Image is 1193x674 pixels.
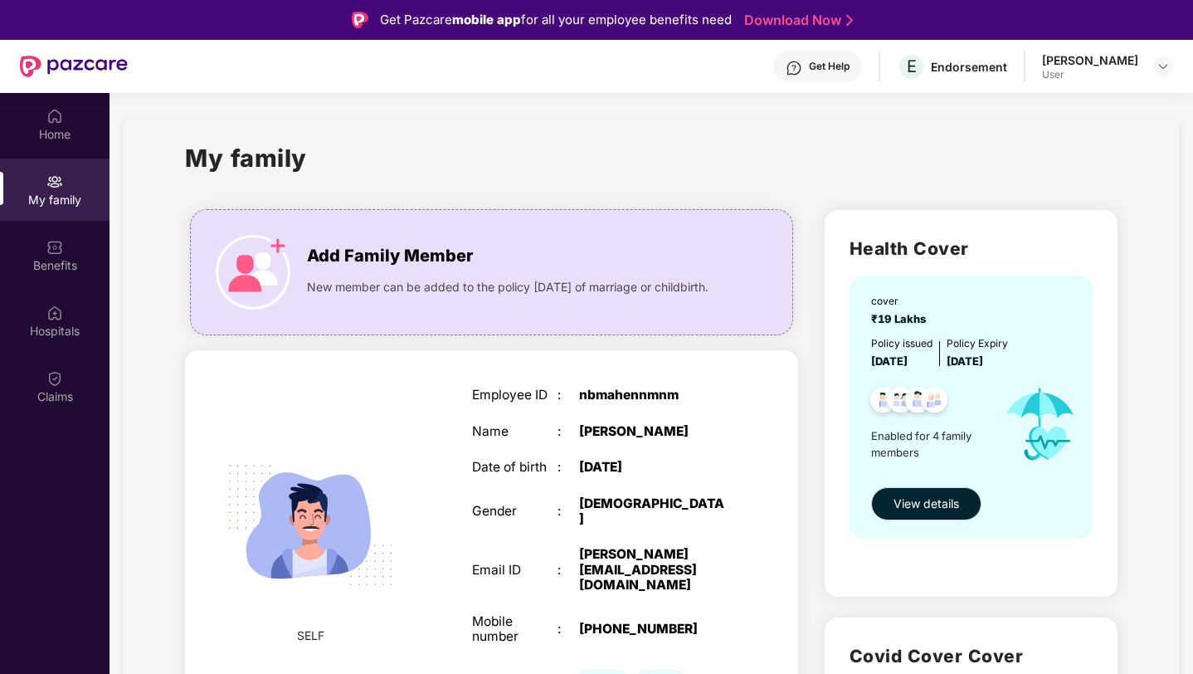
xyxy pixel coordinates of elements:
[947,336,1008,352] div: Policy Expiry
[579,460,728,475] div: [DATE]
[472,504,558,519] div: Gender
[871,294,932,310] div: cover
[20,56,128,77] img: New Pazcare Logo
[46,108,63,125] img: svg+xml;base64,PHN2ZyBpZD0iSG9tZSIgeG1sbnM9Imh0dHA6Ly93d3cudzMub3JnLzIwMDAvc3ZnIiB3aWR0aD0iMjAiIG...
[1042,52,1138,68] div: [PERSON_NAME]
[46,305,63,321] img: svg+xml;base64,PHN2ZyBpZD0iSG9zcGl0YWxzIiB4bWxucz0iaHR0cDovL3d3dy53My5vcmcvMjAwMC9zdmciIHdpZHRoPS...
[558,563,579,578] div: :
[208,423,412,628] img: svg+xml;base64,PHN2ZyB4bWxucz0iaHR0cDovL3d3dy53My5vcmcvMjAwMC9zdmciIHdpZHRoPSIyMjQiIGhlaWdodD0iMT...
[216,235,290,310] img: icon
[46,173,63,190] img: svg+xml;base64,PHN2ZyB3aWR0aD0iMjAiIGhlaWdodD0iMjAiIHZpZXdCb3g9IjAgMCAyMCAyMCIgZmlsbD0ibm9uZSIgeG...
[307,243,473,269] span: Add Family Member
[863,382,903,422] img: svg+xml;base64,PHN2ZyB4bWxucz0iaHR0cDovL3d3dy53My5vcmcvMjAwMC9zdmciIHdpZHRoPSI0OC45NDMiIGhlaWdodD...
[472,614,558,645] div: Mobile number
[907,56,917,76] span: E
[558,388,579,403] div: :
[871,427,990,462] span: Enabled for 4 family members
[850,235,1093,262] h2: Health Cover
[185,139,307,177] h1: My family
[558,460,579,475] div: :
[472,424,558,439] div: Name
[914,382,955,422] img: svg+xml;base64,PHN2ZyB4bWxucz0iaHR0cDovL3d3dy53My5vcmcvMjAwMC9zdmciIHdpZHRoPSI0OC45NDMiIGhlaWdodD...
[472,388,558,403] div: Employee ID
[352,12,368,28] img: Logo
[579,622,728,637] div: [PHONE_NUMBER]
[871,312,932,325] span: ₹19 Lakhs
[579,496,728,527] div: [DEMOGRAPHIC_DATA]
[931,59,1007,75] div: Endorsement
[579,424,728,439] div: [PERSON_NAME]
[894,495,959,513] span: View details
[46,239,63,256] img: svg+xml;base64,PHN2ZyBpZD0iQmVuZWZpdHMiIHhtbG5zPSJodHRwOi8vd3d3LnczLm9yZy8yMDAwL3N2ZyIgd2lkdGg9Ij...
[472,460,558,475] div: Date of birth
[990,370,1090,479] img: icon
[472,563,558,578] div: Email ID
[871,354,908,368] span: [DATE]
[558,504,579,519] div: :
[558,622,579,637] div: :
[947,354,983,368] span: [DATE]
[898,382,938,422] img: svg+xml;base64,PHN2ZyB4bWxucz0iaHR0cDovL3d3dy53My5vcmcvMjAwMC9zdmciIHdpZHRoPSI0OC45NDMiIGhlaWdodD...
[1156,60,1170,73] img: svg+xml;base64,PHN2ZyBpZD0iRHJvcGRvd24tMzJ4MzIiIHhtbG5zPSJodHRwOi8vd3d3LnczLm9yZy8yMDAwL3N2ZyIgd2...
[307,278,708,296] span: New member can be added to the policy [DATE] of marriage or childbirth.
[744,12,848,29] a: Download Now
[809,60,850,73] div: Get Help
[871,336,932,352] div: Policy issued
[880,382,921,422] img: svg+xml;base64,PHN2ZyB4bWxucz0iaHR0cDovL3d3dy53My5vcmcvMjAwMC9zdmciIHdpZHRoPSI0OC45MTUiIGhlaWdodD...
[297,627,324,645] span: SELF
[850,642,1093,670] h2: Covid Cover Cover
[871,487,981,520] button: View details
[579,547,728,593] div: [PERSON_NAME][EMAIL_ADDRESS][DOMAIN_NAME]
[380,10,732,30] div: Get Pazcare for all your employee benefits need
[558,424,579,439] div: :
[46,370,63,387] img: svg+xml;base64,PHN2ZyBpZD0iQ2xhaW0iIHhtbG5zPSJodHRwOi8vd3d3LnczLm9yZy8yMDAwL3N2ZyIgd2lkdGg9IjIwIi...
[1042,68,1138,81] div: User
[786,60,802,76] img: svg+xml;base64,PHN2ZyBpZD0iSGVscC0zMngzMiIgeG1sbnM9Imh0dHA6Ly93d3cudzMub3JnLzIwMDAvc3ZnIiB3aWR0aD...
[452,12,521,27] strong: mobile app
[846,12,853,29] img: Stroke
[579,388,728,403] div: nbmahennmnm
